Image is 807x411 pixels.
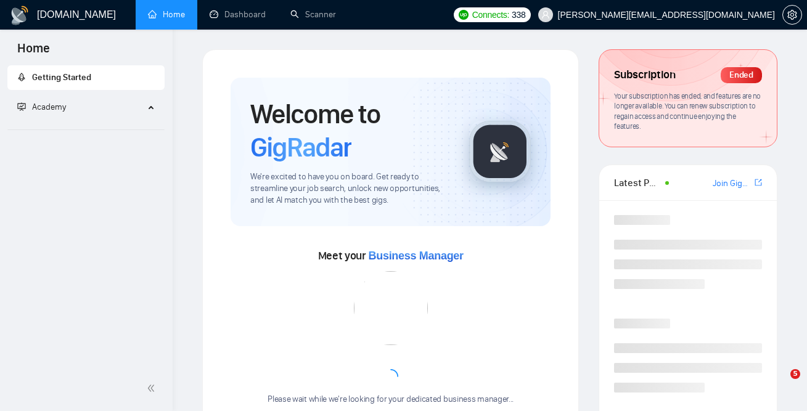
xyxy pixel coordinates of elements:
[614,65,675,86] span: Subscription
[721,67,762,83] div: Ended
[210,9,266,20] a: dashboardDashboard
[147,382,159,394] span: double-left
[782,10,802,20] a: setting
[614,175,662,190] span: Latest Posts from the GigRadar Community
[469,121,531,182] img: gigradar-logo.png
[382,368,398,385] span: loading
[354,271,428,345] img: error
[250,171,449,206] span: We're excited to have you on board. Get ready to streamline your job search, unlock new opportuni...
[783,10,801,20] span: setting
[17,102,26,111] span: fund-projection-screen
[459,10,469,20] img: upwork-logo.png
[250,97,449,164] h1: Welcome to
[541,10,550,19] span: user
[32,102,66,112] span: Academy
[369,250,464,262] span: Business Manager
[765,369,795,399] iframe: Intercom live chat
[472,8,509,22] span: Connects:
[755,177,762,189] a: export
[32,72,91,83] span: Getting Started
[614,91,761,131] span: Your subscription has ended, and features are no longer available. You can renew subscription to ...
[250,131,351,164] span: GigRadar
[260,394,521,405] div: Please wait while we're looking for your dedicated business manager...
[512,8,525,22] span: 338
[713,177,752,190] a: Join GigRadar Slack Community
[755,177,762,187] span: export
[790,369,800,379] span: 5
[17,73,26,81] span: rocket
[7,124,165,132] li: Academy Homepage
[17,102,66,112] span: Academy
[148,9,185,20] a: homeHome
[7,39,60,65] span: Home
[7,65,165,90] li: Getting Started
[782,5,802,25] button: setting
[10,6,30,25] img: logo
[290,9,336,20] a: searchScanner
[318,249,464,262] span: Meet your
